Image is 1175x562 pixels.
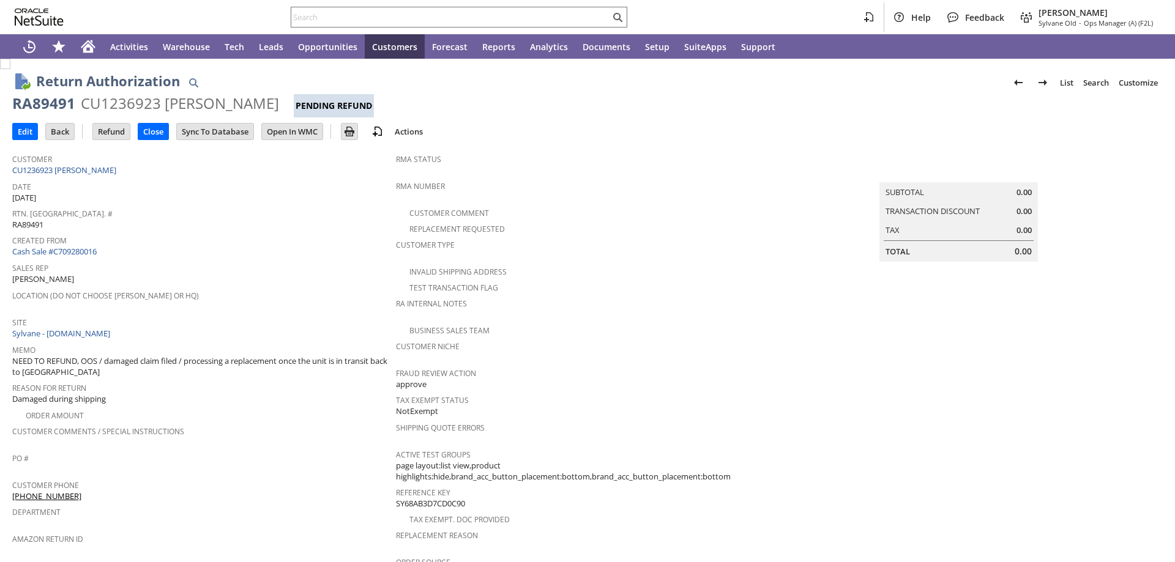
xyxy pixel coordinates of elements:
[583,41,630,53] span: Documents
[396,154,441,165] a: RMA Status
[81,94,279,113] div: CU1236923 [PERSON_NAME]
[12,345,35,355] a: Memo
[298,41,357,53] span: Opportunities
[294,94,374,117] div: Pending Refund
[523,34,575,59] a: Analytics
[262,124,323,139] input: Open In WMC
[390,126,428,137] a: Actions
[396,449,471,460] a: Active Test Groups
[396,487,450,498] a: Reference Key
[396,405,438,417] span: NotExempt
[677,34,734,59] a: SuiteApps
[12,235,67,246] a: Created From
[396,240,455,250] a: Customer Type
[1011,75,1026,90] img: Previous
[46,124,74,139] input: Back
[12,317,27,328] a: Site
[396,395,469,405] a: Tax Exempt Status
[530,41,568,53] span: Analytics
[12,165,119,176] a: CU1236923 [PERSON_NAME]
[291,34,365,59] a: Opportunities
[15,34,44,59] a: Recent Records
[1039,18,1076,28] span: Sylvane Old
[396,181,445,191] a: RMA Number
[12,246,97,257] a: Cash Sale #C709280016
[886,205,980,216] a: Transaction Discount
[610,10,625,24] svg: Search
[259,41,283,53] span: Leads
[163,41,210,53] span: Warehouse
[638,34,677,59] a: Setup
[12,383,86,393] a: Reason For Return
[12,480,79,490] a: Customer Phone
[396,368,476,379] a: Fraud Review Action
[1016,205,1032,217] span: 0.00
[1079,18,1081,28] span: -
[138,124,168,139] input: Close
[12,192,36,204] span: [DATE]
[1016,224,1032,236] span: 0.00
[886,224,900,235] a: Tax
[1016,187,1032,198] span: 0.00
[12,507,61,517] a: Department
[409,325,490,336] a: Business Sales Team
[110,41,148,53] span: Activities
[81,39,95,54] svg: Home
[645,41,670,53] span: Setup
[965,12,1004,23] span: Feedback
[12,355,390,378] span: NEED TO REFUND, OOS / damaged claim filed / processing a replacement once the unit is in transit ...
[12,393,106,405] span: Damaged during shipping
[22,39,37,54] svg: Recent Records
[12,290,199,301] a: Location (Do Not Choose [PERSON_NAME] or HQ)
[409,224,505,234] a: Replacement Requested
[12,426,184,437] a: Customer Comments / Special Instructions
[684,41,726,53] span: SuiteApps
[1084,18,1153,28] span: Ops Manager (A) (F2L)
[409,208,489,218] a: Customer Comment
[12,154,52,165] a: Customer
[44,34,73,59] div: Shortcuts
[425,34,475,59] a: Forecast
[12,182,31,192] a: Date
[409,514,510,525] a: Tax Exempt. Doc Provided
[12,94,75,113] div: RA89491
[886,246,910,257] a: Total
[225,41,244,53] span: Tech
[12,273,74,285] span: [PERSON_NAME]
[396,423,485,433] a: Shipping Quote Errors
[1039,7,1153,18] span: [PERSON_NAME]
[475,34,523,59] a: Reports
[341,124,357,139] input: Print
[1055,73,1078,92] a: List
[12,453,29,464] a: PO #
[186,75,201,90] img: Quick Find
[12,209,113,219] a: Rtn. [GEOGRAPHIC_DATA]. #
[13,124,37,139] input: Edit
[51,39,66,54] svg: Shortcuts
[1015,245,1032,257] span: 0.00
[1078,73,1114,92] a: Search
[432,41,468,53] span: Forecast
[879,163,1038,182] caption: Summary
[177,124,253,139] input: Sync To Database
[252,34,291,59] a: Leads
[36,71,180,91] h1: Return Authorization
[155,34,217,59] a: Warehouse
[409,267,507,277] a: Invalid Shipping Address
[482,41,515,53] span: Reports
[93,124,130,139] input: Refund
[911,12,931,23] span: Help
[1035,75,1050,90] img: Next
[396,298,467,309] a: RA Internal Notes
[396,460,774,483] span: page layout:list view,product highlights:hide,brand_acc_button_placement:bottom,brand_acc_button_...
[575,34,638,59] a: Documents
[12,534,83,544] a: Amazon Return ID
[103,34,155,59] a: Activities
[396,498,465,509] span: SY68AB3D7CD0C90
[396,379,427,390] span: approve
[396,341,460,352] a: Customer Niche
[372,41,417,53] span: Customers
[342,124,357,139] img: Print
[12,490,81,501] a: [PHONE_NUMBER]
[12,328,113,339] a: Sylvane - [DOMAIN_NAME]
